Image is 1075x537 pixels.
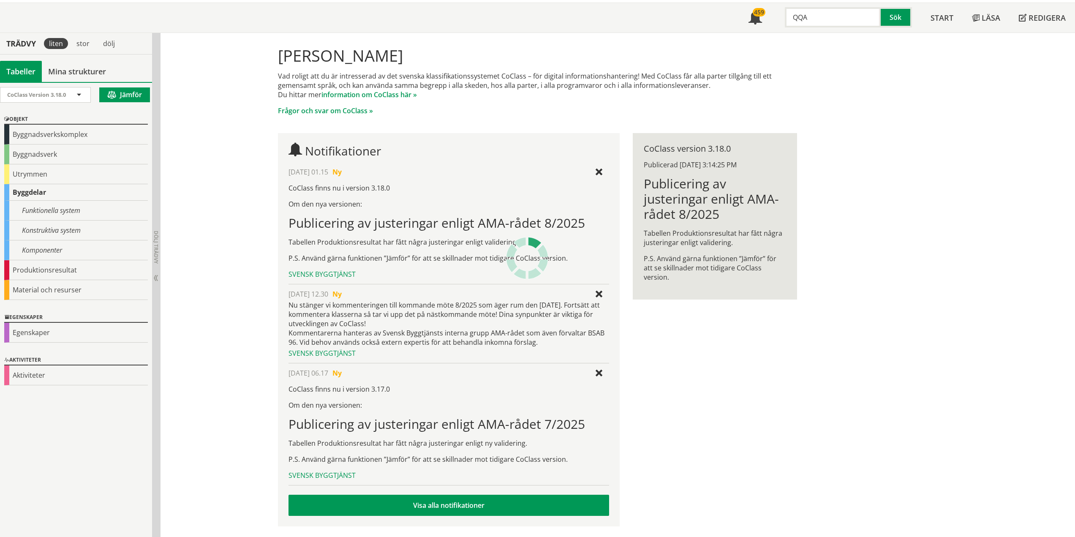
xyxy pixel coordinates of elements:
[644,144,786,153] div: CoClass version 3.18.0
[1010,3,1075,33] a: Redigera
[288,401,609,410] p: Om den nya versionen:
[506,237,548,279] img: Laddar
[2,39,41,48] div: Trädvy
[4,313,148,323] div: Egenskaper
[278,71,797,99] p: Vad roligt att du är intresserad av det svenska klassifikationssystemet CoClass – för digital inf...
[881,7,912,27] button: Sök
[99,87,150,102] button: Jämför
[321,90,417,99] a: information om CoClass här »
[152,231,160,264] span: Dölj trädvy
[4,365,148,385] div: Aktiviteter
[42,61,112,82] a: Mina strukturer
[288,270,609,279] div: Svensk Byggtjänst
[288,455,609,464] p: P.S. Använd gärna funktionen ”Jämför” för att se skillnader mot tidigare CoClass version.
[278,46,797,65] h1: [PERSON_NAME]
[4,240,148,260] div: Komponenter
[644,176,786,222] h1: Publicering av justeringar enligt AMA-rådet 8/2025
[753,8,765,16] div: 459
[332,368,342,378] span: Ny
[644,229,786,247] p: Tabellen Produktionsresultat har fått några justeringar enligt validering.
[278,106,373,115] a: Frågor och svar om CoClass »
[44,38,68,49] div: liten
[644,160,786,169] div: Publicerad [DATE] 3:14:25 PM
[739,3,771,33] a: 459
[748,12,762,25] span: Notifikationer
[4,125,148,144] div: Byggnadsverkskomplex
[71,38,95,49] div: stor
[288,215,609,231] h1: Publicering av justeringar enligt AMA-rådet 8/2025
[4,221,148,240] div: Konstruktiva system
[288,183,609,193] p: CoClass finns nu i version 3.18.0
[1029,13,1066,23] span: Redigera
[7,91,66,98] span: CoClass Version 3.18.0
[288,471,609,480] div: Svensk Byggtjänst
[931,13,953,23] span: Start
[288,254,609,263] p: P.S. Använd gärna funktionen ”Jämför” för att se skillnader mot tidigare CoClass version.
[4,164,148,184] div: Utrymmen
[288,384,609,394] p: CoClass finns nu i version 3.17.0
[288,300,609,347] div: Nu stänger vi kommenteringen till kommande möte 8/2025 som äger rum den [DATE]. Fortsätt att komm...
[4,355,148,365] div: Aktiviteter
[288,349,609,358] div: Svensk Byggtjänst
[288,167,328,177] span: [DATE] 01.15
[4,280,148,300] div: Material och resurser
[288,199,609,209] p: Om den nya versionen:
[4,323,148,343] div: Egenskaper
[4,184,148,201] div: Byggdelar
[4,260,148,280] div: Produktionsresultat
[332,167,342,177] span: Ny
[4,144,148,164] div: Byggnadsverk
[4,114,148,125] div: Objekt
[288,495,609,516] a: Visa alla notifikationer
[98,38,120,49] div: dölj
[288,368,328,378] span: [DATE] 06.17
[982,13,1000,23] span: Läsa
[288,237,609,247] p: Tabellen Produktionsresultat har fått några justeringar enligt validering.
[288,289,328,299] span: [DATE] 12.30
[332,289,342,299] span: Ny
[963,3,1010,33] a: Läsa
[921,3,963,33] a: Start
[305,143,381,159] span: Notifikationer
[644,254,786,282] p: P.S. Använd gärna funktionen ”Jämför” för att se skillnader mot tidigare CoClass version.
[288,439,609,448] p: Tabellen Produktionsresultat har fått några justeringar enligt ny validering.
[288,417,609,432] h1: Publicering av justeringar enligt AMA-rådet 7/2025
[4,201,148,221] div: Funktionella system
[785,7,881,27] input: Sök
